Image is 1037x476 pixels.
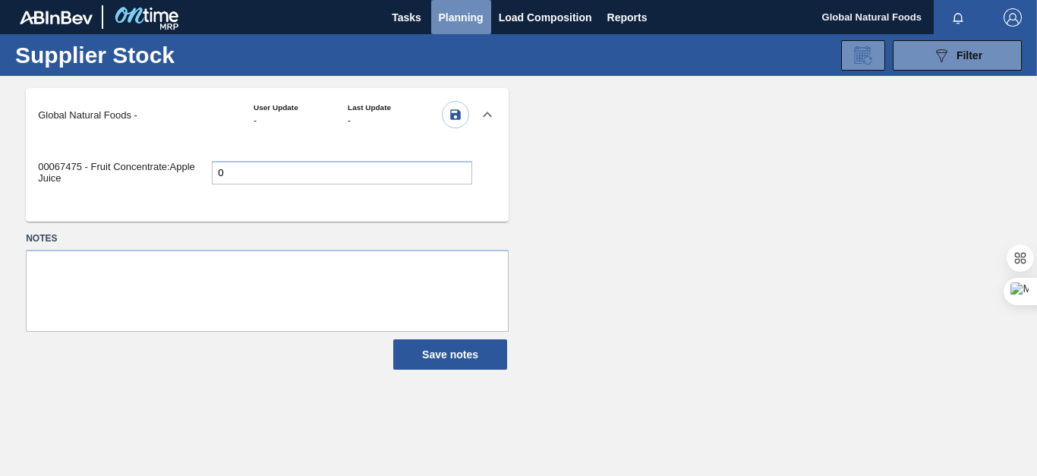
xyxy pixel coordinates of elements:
h5: User Update [254,103,348,112]
button: Save [442,101,469,128]
span: - [348,115,442,126]
button: Save notes [393,339,507,370]
label: Notes [26,228,509,250]
button: Filter [893,40,1022,71]
span: Tasks [390,8,424,27]
img: TNhmsLtSVTkK8tSr43FrP2fwEKptu5GPRR3wAAAABJRU5ErkJggg== [20,11,93,24]
span: Planning [439,8,484,27]
p: 00067475 - Fruit Concentrate:Apple Juice [38,161,212,184]
img: Logout [1004,8,1022,27]
span: Filter [957,49,982,61]
button: Notifications [934,7,982,28]
p: Global Natural Foods - [38,109,137,121]
div: Global Natural Foods -User Update-Last Update- [26,141,509,210]
span: - [254,115,348,126]
span: Load Composition [499,8,592,27]
div: Global Natural Foods -User Update-Last Update- [26,88,509,141]
span: Reports [607,8,648,27]
h1: Supplier Stock [15,46,228,64]
h5: Last Update [348,103,442,112]
div: Bulk change of Supplier Stock [841,40,885,71]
